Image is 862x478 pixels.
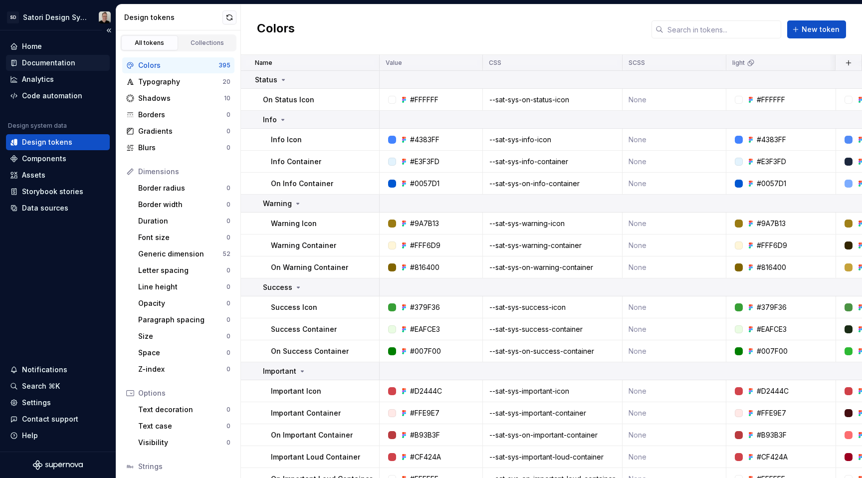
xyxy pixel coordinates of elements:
div: Letter spacing [138,265,226,275]
p: Info Icon [271,135,302,145]
p: On Success Container [271,346,349,356]
p: On Warning Container [271,262,348,272]
p: Important Loud Container [271,452,360,462]
a: Shadows10 [122,90,234,106]
div: Satori Design System [23,12,87,22]
div: #E3F3FD [757,157,786,167]
div: --sat-sys-on-info-container [483,179,622,189]
a: Data sources [6,200,110,216]
td: None [623,446,726,468]
div: Home [22,41,42,51]
p: Name [255,59,272,67]
div: Colors [138,60,218,70]
div: 0 [226,439,230,447]
div: Duration [138,216,226,226]
a: Gradients0 [122,123,234,139]
div: --sat-sys-info-icon [483,135,622,145]
p: On Important Container [271,430,353,440]
p: On Status Icon [263,95,314,105]
a: Components [6,151,110,167]
div: 0 [226,406,230,414]
a: Border radius0 [134,180,234,196]
td: None [623,173,726,195]
div: Collections [183,39,232,47]
div: #379F36 [410,302,440,312]
div: 0 [226,201,230,209]
a: Borders0 [122,107,234,123]
p: light [732,59,745,67]
div: #816400 [757,262,786,272]
p: Important [263,366,296,376]
td: None [623,318,726,340]
a: Border width0 [134,197,234,213]
div: Border radius [138,183,226,193]
div: #9A7B13 [757,219,786,229]
div: Font size [138,233,226,242]
a: Font size0 [134,230,234,245]
div: Line height [138,282,226,292]
div: Design tokens [22,137,72,147]
div: #4383FF [410,135,439,145]
div: Settings [22,398,51,408]
div: Search ⌘K [22,381,60,391]
div: Visibility [138,438,226,448]
a: Typography20 [122,74,234,90]
div: Border width [138,200,226,210]
div: #007F00 [410,346,441,356]
div: Analytics [22,74,54,84]
div: Notifications [22,365,67,375]
div: --sat-sys-important-loud-container [483,452,622,462]
a: Z-index0 [134,361,234,377]
div: #0057D1 [410,179,439,189]
svg: Supernova Logo [33,460,83,470]
div: #4383FF [757,135,786,145]
span: New token [802,24,840,34]
div: 0 [226,365,230,373]
a: Settings [6,395,110,411]
a: Assets [6,167,110,183]
div: --sat-sys-important-icon [483,386,622,396]
div: #CF424A [410,452,441,462]
p: Warning Icon [271,219,317,229]
a: Code automation [6,88,110,104]
div: Code automation [22,91,82,101]
td: None [623,296,726,318]
div: Data sources [22,203,68,213]
a: Line height0 [134,279,234,295]
div: Size [138,331,226,341]
div: Contact support [22,414,78,424]
div: 0 [226,144,230,152]
p: Success Icon [271,302,317,312]
button: Search ⌘K [6,378,110,394]
div: --sat-sys-info-container [483,157,622,167]
td: None [623,151,726,173]
td: None [623,213,726,235]
a: Text decoration0 [134,402,234,418]
a: Documentation [6,55,110,71]
p: Important Container [271,408,341,418]
div: 0 [226,127,230,135]
div: 395 [218,61,230,69]
p: Value [386,59,402,67]
div: 0 [226,422,230,430]
div: --sat-sys-on-warning-container [483,262,622,272]
div: 0 [226,283,230,291]
p: Success Container [271,324,337,334]
a: Text case0 [134,418,234,434]
div: 0 [226,316,230,324]
div: Dimensions [138,167,230,177]
div: --sat-sys-on-important-container [483,430,622,440]
td: None [623,424,726,446]
div: --sat-sys-warning-icon [483,219,622,229]
div: Space [138,348,226,358]
div: --sat-sys-on-success-container [483,346,622,356]
div: Borders [138,110,226,120]
a: Generic dimension52 [134,246,234,262]
p: Status [255,75,277,85]
div: #9A7B13 [410,219,439,229]
p: Info Container [271,157,321,167]
div: 0 [226,184,230,192]
div: --sat-sys-success-icon [483,302,622,312]
img: Alan Gornick [99,11,111,23]
div: Components [22,154,66,164]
